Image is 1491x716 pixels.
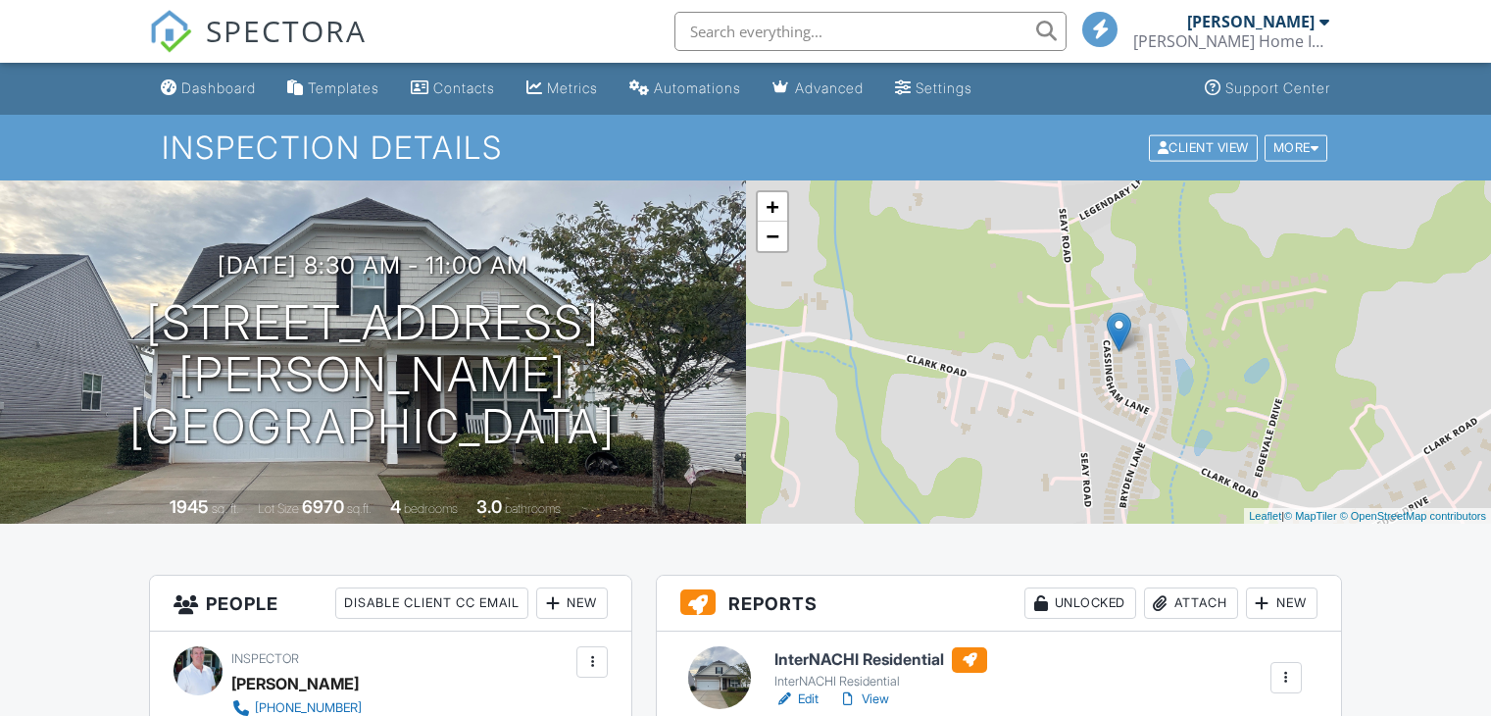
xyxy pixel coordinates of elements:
[31,297,715,452] h1: [STREET_ADDRESS][PERSON_NAME] [GEOGRAPHIC_DATA]
[170,496,209,517] div: 1945
[1244,508,1491,525] div: |
[308,79,379,96] div: Templates
[231,669,359,698] div: [PERSON_NAME]
[1133,31,1329,51] div: Phil Knox Home Inspections LLC
[231,651,299,666] span: Inspector
[916,79,972,96] div: Settings
[403,71,503,107] a: Contacts
[536,588,608,619] div: New
[206,10,367,51] span: SPECTORA
[390,496,401,517] div: 4
[887,71,980,107] a: Settings
[347,501,372,516] span: sq.ft.
[476,496,502,517] div: 3.0
[547,79,598,96] div: Metrics
[838,690,889,709] a: View
[1265,134,1328,161] div: More
[212,501,239,516] span: sq. ft.
[150,576,631,632] h3: People
[162,130,1329,165] h1: Inspection Details
[519,71,606,107] a: Metrics
[1225,79,1330,96] div: Support Center
[1149,134,1258,161] div: Client View
[774,690,819,709] a: Edit
[657,576,1341,632] h3: Reports
[181,79,256,96] div: Dashboard
[505,501,561,516] span: bathrooms
[795,79,864,96] div: Advanced
[255,700,362,716] div: [PHONE_NUMBER]
[302,496,344,517] div: 6970
[774,647,987,673] h6: InterNACHI Residential
[774,647,987,690] a: InterNACHI Residential InterNACHI Residential
[758,222,787,251] a: Zoom out
[1144,588,1238,619] div: Attach
[404,501,458,516] span: bedrooms
[1284,510,1337,522] a: © MapTiler
[774,674,987,690] div: InterNACHI Residential
[758,192,787,222] a: Zoom in
[674,12,1067,51] input: Search everything...
[1187,12,1315,31] div: [PERSON_NAME]
[335,588,528,619] div: Disable Client CC Email
[654,79,741,96] div: Automations
[1246,588,1317,619] div: New
[149,26,367,68] a: SPECTORA
[279,71,387,107] a: Templates
[153,71,264,107] a: Dashboard
[149,10,192,53] img: The Best Home Inspection Software - Spectora
[1197,71,1338,107] a: Support Center
[258,501,299,516] span: Lot Size
[218,252,528,279] h3: [DATE] 8:30 am - 11:00 am
[621,71,749,107] a: Automations (Basic)
[1249,510,1281,522] a: Leaflet
[1340,510,1486,522] a: © OpenStreetMap contributors
[1024,588,1136,619] div: Unlocked
[765,71,871,107] a: Advanced
[433,79,495,96] div: Contacts
[1147,139,1263,154] a: Client View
